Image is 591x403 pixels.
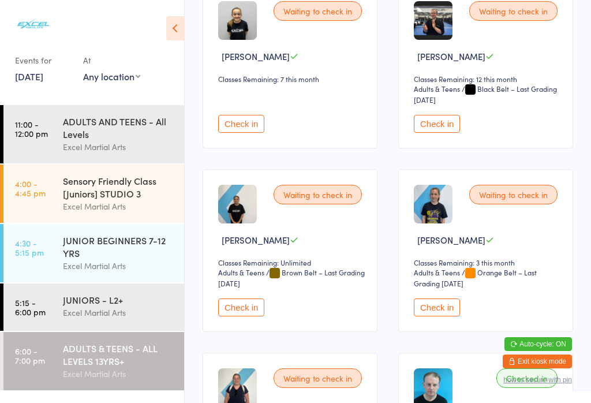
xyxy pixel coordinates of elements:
img: Excel Martial Arts [12,9,55,39]
div: Classes Remaining: 3 this month [414,258,561,267]
img: image1695229521.png [218,1,257,40]
img: image1623923082.png [414,1,452,40]
div: Excel Martial Arts [63,306,174,319]
div: ADULTS & TEENS - ALL LEVELS 13YRS+ [63,342,174,367]
span: / Brown Belt – Last Grading [DATE] [218,267,365,288]
div: Waiting to check in [274,368,362,388]
button: how to secure with pin [503,376,572,384]
div: Classes Remaining: Unlimited [218,258,365,267]
button: Check in [218,298,264,316]
div: Excel Martial Arts [63,140,174,154]
div: Waiting to check in [469,185,558,204]
div: Adults & Teens [218,267,264,277]
button: Check in [414,298,460,316]
div: Excel Martial Arts [63,367,174,380]
div: Any location [83,70,140,83]
button: Auto-cycle: ON [504,337,572,351]
img: image1691522073.png [218,185,257,223]
span: [PERSON_NAME] [222,50,290,62]
span: [PERSON_NAME] [417,50,485,62]
div: Checked in [496,368,558,388]
span: [PERSON_NAME] [417,234,485,246]
button: Check in [218,115,264,133]
div: Excel Martial Arts [63,200,174,213]
a: 11:00 -12:00 pmADULTS AND TEENS - All LevelsExcel Martial Arts [3,105,184,163]
div: Sensory Friendly Class [Juniors] STUDIO 3 [63,174,174,200]
div: Excel Martial Arts [63,259,174,273]
time: 6:00 - 7:00 pm [15,346,45,365]
div: JUNIORS - L2+ [63,293,174,306]
div: Waiting to check in [469,1,558,21]
img: image1692298429.png [414,185,452,223]
div: Classes Remaining: 12 this month [414,74,561,84]
div: Adults & Teens [414,267,460,277]
span: / Black Belt – Last Grading [DATE] [414,84,557,105]
div: At [83,51,140,70]
div: Waiting to check in [274,185,362,204]
time: 5:15 - 6:00 pm [15,298,46,316]
a: 4:30 -5:15 pmJUNIOR BEGINNERS 7-12 YRSExcel Martial Arts [3,224,184,282]
time: 11:00 - 12:00 pm [15,120,48,138]
div: Adults & Teens [414,84,460,94]
div: Events for [15,51,72,70]
a: 6:00 -7:00 pmADULTS & TEENS - ALL LEVELS 13YRS+Excel Martial Arts [3,332,184,390]
div: Waiting to check in [274,1,362,21]
div: Classes Remaining: 7 this month [218,74,365,84]
a: [DATE] [15,70,43,83]
button: Check in [414,115,460,133]
a: 5:15 -6:00 pmJUNIORS - L2+Excel Martial Arts [3,283,184,331]
a: 4:00 -4:45 pmSensory Friendly Class [Juniors] STUDIO 3Excel Martial Arts [3,165,184,223]
time: 4:30 - 5:15 pm [15,238,44,257]
div: JUNIOR BEGINNERS 7-12 YRS [63,234,174,259]
span: [PERSON_NAME] [222,234,290,246]
time: 4:00 - 4:45 pm [15,179,46,197]
button: Exit kiosk mode [503,355,572,368]
div: ADULTS AND TEENS - All Levels [63,115,174,140]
